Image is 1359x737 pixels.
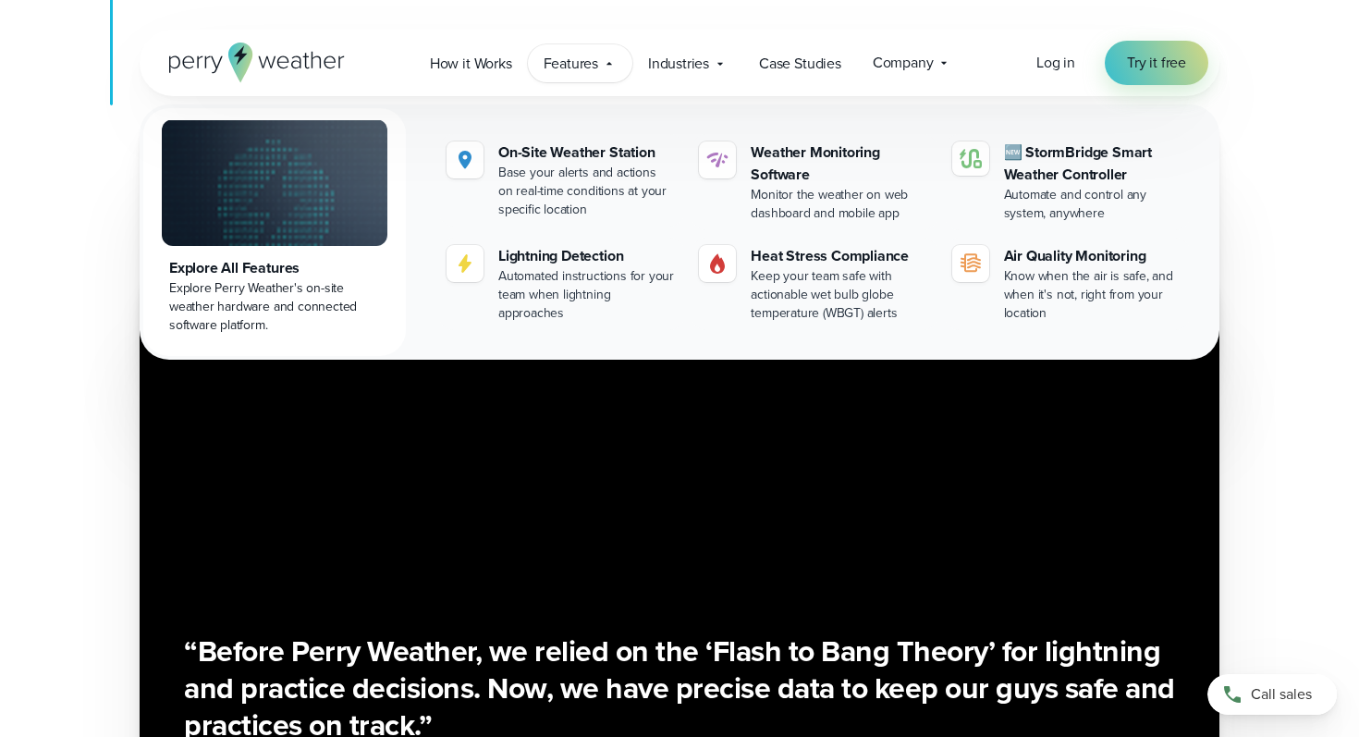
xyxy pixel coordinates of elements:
a: Air Quality Monitoring Know when the air is safe, and when it's not, right from your location [945,238,1190,330]
span: Features [544,53,598,75]
a: Lightning Detection Automated instructions for your team when lightning approaches [439,238,684,330]
div: 🆕 StormBridge Smart Weather Controller [1004,141,1182,186]
img: software-icon.svg [706,149,728,171]
img: Location.svg [454,149,476,171]
div: Base your alerts and actions on real-time conditions at your specific location [498,164,677,219]
a: Log in [1036,52,1075,74]
img: aqi-icon.svg [960,252,982,275]
img: Gas.svg [706,252,728,275]
div: Automated instructions for your team when lightning approaches [498,267,677,323]
a: Heat Stress Compliance Keep your team safe with actionable wet bulb globe temperature (WBGT) alerts [692,238,937,330]
div: Keep your team safe with actionable wet bulb globe temperature (WBGT) alerts [751,267,929,323]
span: Case Studies [759,53,841,75]
div: Know when the air is safe, and when it's not, right from your location [1004,267,1182,323]
div: Heat Stress Compliance [751,245,929,267]
span: Company [873,52,934,74]
div: Monitor the weather on web dashboard and mobile app [751,186,929,223]
span: Log in [1036,52,1075,73]
a: Try it free [1105,41,1208,85]
a: How it Works [414,44,528,82]
div: Automate and control any system, anywhere [1004,186,1182,223]
span: How it Works [430,53,512,75]
img: lightning-icon.svg [454,252,476,275]
div: Explore Perry Weather's on-site weather hardware and connected software platform. [169,279,380,335]
img: stormbridge-icon-V6.svg [960,149,982,168]
div: Explore All Features [169,257,380,279]
div: Weather Monitoring Software [751,141,929,186]
a: Call sales [1207,674,1337,715]
div: Lightning Detection [498,245,677,267]
span: Try it free [1127,52,1186,74]
a: Weather Monitoring Software Monitor the weather on web dashboard and mobile app [692,134,937,230]
a: On-Site Weather Station Base your alerts and actions on real-time conditions at your specific loc... [439,134,684,227]
a: Case Studies [743,44,857,82]
a: 🆕 StormBridge Smart Weather Controller Automate and control any system, anywhere [945,134,1190,230]
a: Explore All Features Explore Perry Weather's on-site weather hardware and connected software plat... [143,108,406,356]
span: Call sales [1251,683,1312,706]
span: Industries [648,53,709,75]
div: On-Site Weather Station [498,141,677,164]
div: Air Quality Monitoring [1004,245,1182,267]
